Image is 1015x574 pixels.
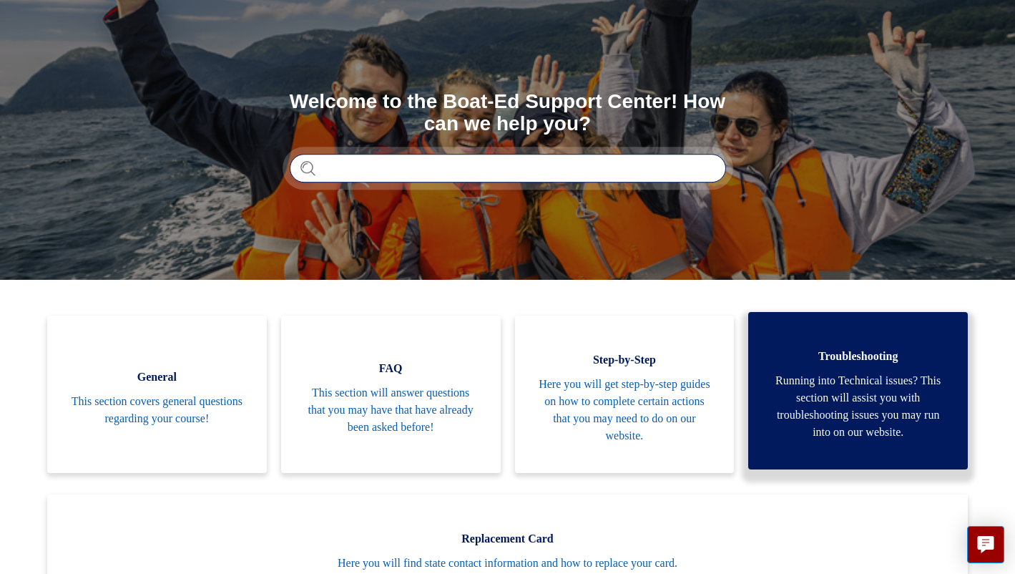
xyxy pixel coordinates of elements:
span: FAQ [303,360,479,377]
h1: Welcome to the Boat-Ed Support Center! How can we help you? [290,91,726,135]
span: Replacement Card [69,530,946,548]
span: This section will answer questions that you may have that have already been asked before! [303,384,479,436]
a: Troubleshooting Running into Technical issues? This section will assist you with troubleshooting ... [748,312,968,470]
span: Step-by-Step [536,351,713,369]
span: Here you will get step-by-step guides on how to complete certain actions that you may need to do ... [536,376,713,444]
span: General [69,369,245,386]
span: This section covers general questions regarding your course! [69,393,245,427]
span: Troubleshooting [770,348,946,365]
span: Here you will find state contact information and how to replace your card. [69,555,946,572]
input: Search [290,154,726,183]
a: FAQ This section will answer questions that you may have that have already been asked before! [281,316,501,473]
span: Running into Technical issues? This section will assist you with troubleshooting issues you may r... [770,372,946,441]
a: Step-by-Step Here you will get step-by-step guides on how to complete certain actions that you ma... [515,316,735,473]
a: General This section covers general questions regarding your course! [47,316,267,473]
button: Live chat [967,526,1004,563]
